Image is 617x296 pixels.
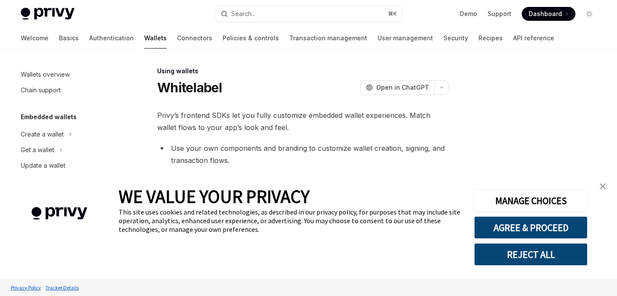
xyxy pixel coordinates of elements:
a: Security [443,28,468,49]
span: Open in ChatGPT [376,83,429,92]
div: This site uses cookies and related technologies, as described in our privacy policy, for purposes... [119,208,461,234]
a: Support [488,10,511,18]
span: ⌘ K [388,10,397,17]
button: Search...⌘K [215,6,402,22]
h5: Embedded wallets [21,112,77,122]
h1: Whitelabel [157,80,222,95]
button: Toggle dark mode [582,7,596,21]
div: Wallets overview [21,69,70,80]
a: Wallets [144,28,167,49]
a: Demo [460,10,477,18]
a: Basics [59,28,79,49]
div: Update a wallet [21,160,65,171]
div: Create a wallet [21,129,64,140]
a: Welcome [21,28,48,49]
div: Chain support [21,85,61,95]
div: Search... [231,9,255,19]
span: WE VALUE YOUR PRIVACY [119,185,310,208]
button: REJECT ALL [474,243,588,266]
a: Update a wallet [14,158,125,173]
div: Using wallets [157,67,449,75]
img: light logo [21,8,74,20]
li: Use your own components and branding to customize wallet creation, signing, and transaction flows. [157,142,449,166]
span: Privy’s frontend SDKs let you fully customize embedded wallet experiences. Match wallet flows to ... [157,109,449,133]
a: Recipes [478,28,503,49]
img: close banner [600,183,606,189]
a: Connectors [177,28,212,49]
a: Dashboard [522,7,575,21]
a: Transaction management [289,28,367,49]
a: Tracker Details [43,280,81,295]
div: Get a wallet [21,145,54,155]
button: Open in ChatGPT [360,80,434,95]
a: close banner [594,178,611,195]
a: Policies & controls [223,28,279,49]
a: User management [378,28,433,49]
button: AGREE & PROCEED [474,216,588,239]
a: Privacy Policy [9,280,43,295]
img: company logo [13,195,106,232]
a: API reference [513,28,554,49]
a: Chain support [14,82,125,98]
a: Wallets overview [14,67,125,82]
span: Dashboard [529,10,562,18]
button: MANAGE CHOICES [474,189,588,212]
li: Create seamless, one-click signature and transaction experiences by disabling modals entirely. [157,170,449,194]
a: Authentication [89,28,134,49]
